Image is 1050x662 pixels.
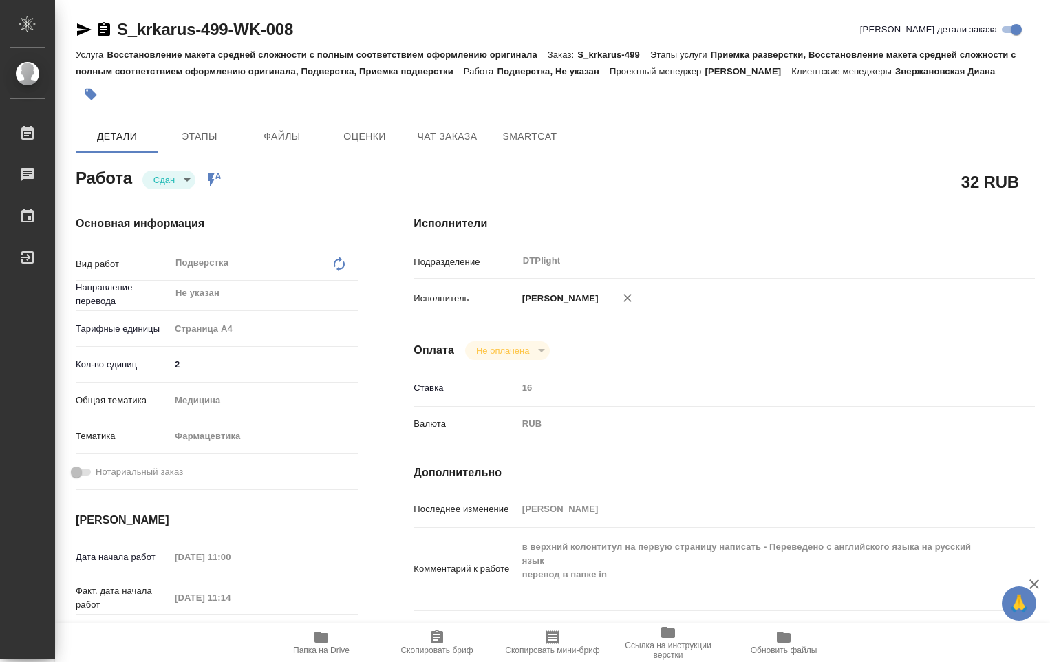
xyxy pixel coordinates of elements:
p: Дата начала работ [76,551,170,564]
p: Подверстка, Не указан [497,66,610,76]
span: Нотариальный заказ [96,465,183,479]
button: Скопировать ссылку для ЯМессенджера [76,21,92,38]
h4: Оплата [414,342,454,359]
span: Чат заказа [414,128,480,145]
div: Сдан [142,171,195,189]
input: Пустое поле [517,378,983,398]
button: Удалить исполнителя [612,283,643,313]
button: Не оплачена [472,345,533,356]
h4: Исполнители [414,215,1035,232]
p: Валюта [414,417,517,431]
button: Скопировать бриф [379,623,495,662]
div: Страница А4 [170,317,358,341]
textarea: /Clients/ООО «КРКА-РУС»/Orders/S_krkarus-499/DTP/S_krkarus-499-WK-008 [517,619,983,642]
div: Медицина [170,389,358,412]
p: Заказ: [548,50,577,60]
button: Ссылка на инструкции верстки [610,623,726,662]
span: Скопировать бриф [400,645,473,655]
p: Тарифные единицы [76,322,170,336]
span: [PERSON_NAME] детали заказа [860,23,997,36]
div: Сдан [465,341,550,360]
p: Тематика [76,429,170,443]
p: Общая тематика [76,394,170,407]
input: Пустое поле [517,499,983,519]
p: Восстановление макета средней сложности с полным соответствием оформлению оригинала [107,50,547,60]
button: Добавить тэг [76,79,106,109]
button: Папка на Drive [264,623,379,662]
span: Детали [84,128,150,145]
p: Звержановская Диана [895,66,1005,76]
textarea: в верхний колонтитул на первую страницу написать - Переведено с английского языка на русский язык... [517,535,983,600]
div: Фармацевтика [170,425,358,448]
input: Пустое поле [170,547,290,567]
p: Исполнитель [414,292,517,306]
h2: Работа [76,164,132,189]
div: RUB [517,412,983,436]
button: Обновить файлы [726,623,842,662]
button: Скопировать мини-бриф [495,623,610,662]
button: Сдан [149,174,179,186]
p: Срок завершения работ [76,620,170,648]
p: Направление перевода [76,281,170,308]
p: Последнее изменение [414,502,517,516]
p: Работа [464,66,497,76]
p: Этапы услуги [650,50,711,60]
span: SmartCat [497,128,563,145]
span: Оценки [332,128,398,145]
span: Обновить файлы [751,645,817,655]
a: S_krkarus-499-WK-008 [117,20,293,39]
p: Услуга [76,50,107,60]
span: 🙏 [1007,589,1031,618]
button: Скопировать ссылку [96,21,112,38]
p: Клиентские менеджеры [791,66,895,76]
p: Комментарий к работе [414,562,517,576]
p: Проектный менеджер [610,66,705,76]
p: Кол-во единиц [76,358,170,372]
h4: Основная информация [76,215,358,232]
span: Скопировать мини-бриф [505,645,599,655]
p: [PERSON_NAME] [517,292,599,306]
button: 🙏 [1002,586,1036,621]
span: Этапы [167,128,233,145]
input: Пустое поле [170,588,290,608]
span: Ссылка на инструкции верстки [619,641,718,660]
span: Папка на Drive [293,645,350,655]
p: Подразделение [414,255,517,269]
p: [PERSON_NAME] [705,66,791,76]
h2: 32 RUB [961,170,1019,193]
p: Факт. дата начала работ [76,584,170,612]
p: Вид работ [76,257,170,271]
p: S_krkarus-499 [577,50,650,60]
span: Файлы [249,128,315,145]
p: Ставка [414,381,517,395]
h4: Дополнительно [414,465,1035,481]
h4: [PERSON_NAME] [76,512,358,528]
input: ✎ Введи что-нибудь [170,354,358,374]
